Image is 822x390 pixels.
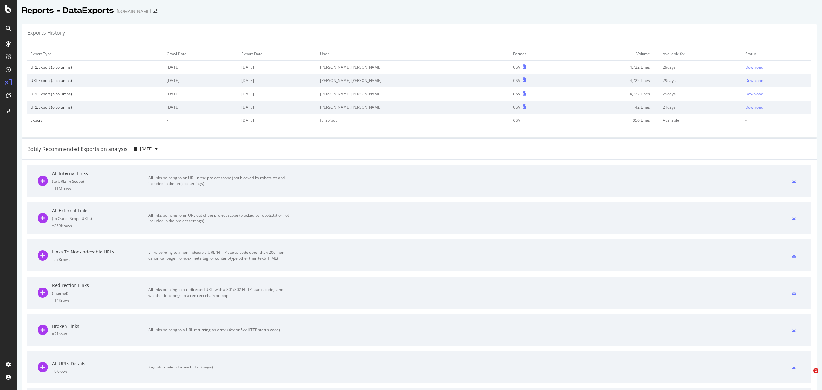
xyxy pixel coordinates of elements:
div: csv-export [792,365,796,369]
div: csv-export [792,179,796,183]
div: All links pointing to a URL returning an error (4xx or 5xx HTTP status code) [148,327,293,333]
td: 4,722 Lines [565,74,660,87]
div: All External Links [52,208,148,214]
td: [DATE] [238,61,317,74]
td: [DATE] [238,101,317,114]
div: CSV [513,65,520,70]
td: [DATE] [163,101,238,114]
div: All Internal Links [52,170,148,177]
div: URL Export (5 columns) [31,65,160,70]
div: Export [31,118,160,123]
td: User [317,47,510,61]
td: [PERSON_NAME].[PERSON_NAME] [317,74,510,87]
div: Redirection Links [52,282,148,288]
td: 356 Lines [565,114,660,127]
div: = 14K rows [52,297,148,303]
div: All links pointing to a redirected URL (with a 301/302 HTTP status code), and whether it belongs ... [148,287,293,298]
div: URL Export (6 columns) [31,104,160,110]
div: CSV [513,78,520,83]
div: Download [745,91,763,97]
td: 4,722 Lines [565,87,660,101]
td: CSV [510,114,566,127]
div: [DOMAIN_NAME] [117,8,151,14]
td: 29 days [660,74,742,87]
td: [DATE] [163,74,238,87]
td: [DATE] [238,87,317,101]
div: arrow-right-arrow-left [153,9,157,13]
iframe: Intercom live chat [800,368,816,384]
div: = 21 rows [52,331,148,337]
td: [DATE] [238,114,317,127]
button: [DATE] [131,144,160,154]
div: csv-export [792,328,796,332]
div: csv-export [792,216,796,220]
div: Download [745,78,763,83]
div: CSV [513,91,520,97]
div: URL Export (5 columns) [31,91,160,97]
div: Available [663,118,739,123]
td: 21 days [660,101,742,114]
a: Download [745,65,808,70]
td: - [742,114,811,127]
div: Broken Links [52,323,148,330]
div: CSV [513,104,520,110]
td: [DATE] [163,61,238,74]
div: csv-export [792,253,796,258]
td: Export Date [238,47,317,61]
td: [PERSON_NAME].[PERSON_NAME] [317,101,510,114]
div: All links pointing to an URL in the project scope (not blocked by robots.txt and included in the ... [148,175,293,187]
div: Links To Non-Indexable URLs [52,249,148,255]
td: - [163,114,238,127]
div: csv-export [792,290,796,295]
td: 29 days [660,87,742,101]
td: Status [742,47,811,61]
a: Download [745,104,808,110]
td: 29 days [660,61,742,74]
div: All URLs Details [52,360,148,367]
div: All links pointing to an URL out of the project scope (blocked by robots.txt or not included in t... [148,212,293,224]
td: [DATE] [238,74,317,87]
a: Download [745,78,808,83]
div: = 11M rows [52,186,148,191]
td: Export Type [27,47,163,61]
td: [PERSON_NAME].[PERSON_NAME] [317,61,510,74]
div: Download [745,104,763,110]
span: 2025 Aug. 8th [140,146,153,152]
div: = 369K rows [52,223,148,228]
div: Download [745,65,763,70]
div: Links pointing to a non-indexable URL (HTTP status code other than 200, non-canonical page, noind... [148,250,293,261]
td: [DATE] [163,87,238,101]
span: 1 [813,368,818,373]
td: Crawl Date [163,47,238,61]
div: URL Export (5 columns) [31,78,160,83]
div: Botify Recommended Exports on analysis: [27,146,129,153]
div: Reports - DataExports [22,5,114,16]
div: Exports History [27,29,65,37]
div: ( to Out of Scope URLs ) [52,216,148,221]
div: ( to URLs in Scope ) [52,179,148,184]
td: Available for [660,47,742,61]
td: ftl_apibot [317,114,510,127]
div: = 8K rows [52,368,148,374]
td: Volume [565,47,660,61]
td: 42 Lines [565,101,660,114]
a: Download [745,91,808,97]
div: Key information for each URL (page) [148,364,293,370]
div: ( Internal ) [52,290,148,296]
td: Format [510,47,566,61]
td: [PERSON_NAME].[PERSON_NAME] [317,87,510,101]
div: = 57K rows [52,257,148,262]
td: 4,722 Lines [565,61,660,74]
